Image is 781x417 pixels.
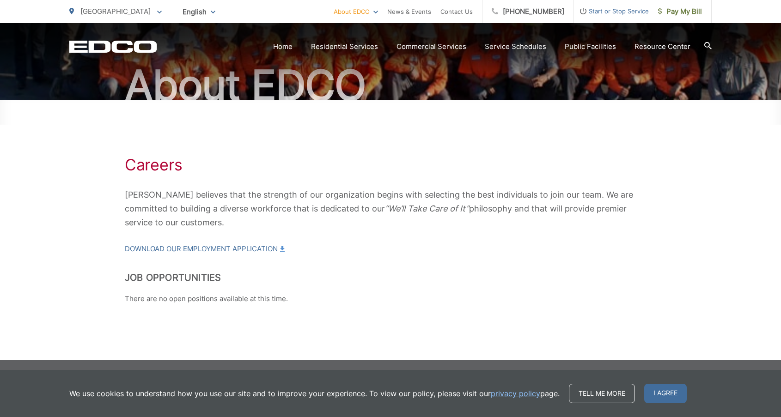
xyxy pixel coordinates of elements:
[80,7,151,16] span: [GEOGRAPHIC_DATA]
[485,41,546,52] a: Service Schedules
[644,384,687,403] span: I agree
[69,40,157,53] a: EDCD logo. Return to the homepage.
[385,204,469,213] em: “We’ll Take Care of It”
[273,41,293,52] a: Home
[176,4,222,20] span: English
[125,293,656,304] p: There are no open positions available at this time.
[440,6,473,17] a: Contact Us
[658,6,702,17] span: Pay My Bill
[397,41,466,52] a: Commercial Services
[387,6,431,17] a: News & Events
[125,272,656,283] h2: Job Opportunities
[311,41,378,52] a: Residential Services
[69,62,712,109] h2: About EDCO
[125,188,656,230] p: [PERSON_NAME] believes that the strength of our organization begins with selecting the best indiv...
[565,41,616,52] a: Public Facilities
[491,388,540,399] a: privacy policy
[69,388,560,399] p: We use cookies to understand how you use our site and to improve your experience. To view our pol...
[569,384,635,403] a: Tell me more
[334,6,378,17] a: About EDCO
[635,41,690,52] a: Resource Center
[125,243,285,254] a: Download our Employment Application
[125,156,656,174] h1: Careers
